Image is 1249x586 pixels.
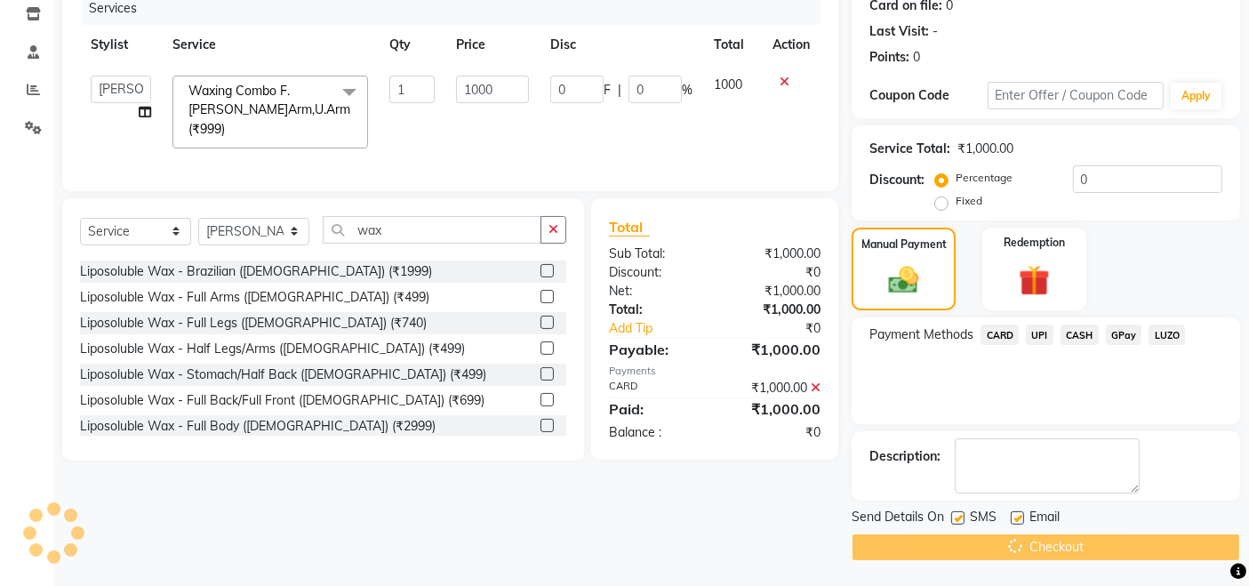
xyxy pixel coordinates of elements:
[1106,325,1142,345] span: GPay
[715,398,834,420] div: ₹1,000.00
[596,379,715,397] div: CARD
[869,22,929,41] div: Last Visit:
[703,25,762,65] th: Total
[861,237,947,253] label: Manual Payment
[956,170,1013,186] label: Percentage
[162,25,379,65] th: Service
[715,282,834,301] div: ₹1,000.00
[715,379,834,397] div: ₹1,000.00
[596,423,715,442] div: Balance :
[970,508,997,530] span: SMS
[80,288,429,307] div: Liposoluble Wax - Full Arms ([DEMOGRAPHIC_DATA]) (₹499)
[596,339,715,360] div: Payable:
[715,339,834,360] div: ₹1,000.00
[618,81,621,100] span: |
[1029,508,1060,530] span: Email
[379,25,445,65] th: Qty
[869,140,950,158] div: Service Total:
[735,319,835,338] div: ₹0
[80,262,432,281] div: Liposoluble Wax - Brazilian ([DEMOGRAPHIC_DATA]) (₹1999)
[715,263,834,282] div: ₹0
[715,301,834,319] div: ₹1,000.00
[225,121,233,137] a: x
[596,282,715,301] div: Net:
[1149,325,1185,345] span: LUZO
[80,340,465,358] div: Liposoluble Wax - Half Legs/Arms ([DEMOGRAPHIC_DATA]) (₹499)
[1004,235,1065,251] label: Redemption
[596,301,715,319] div: Total:
[869,86,987,105] div: Coupon Code
[80,365,486,384] div: Liposoluble Wax - Stomach/Half Back ([DEMOGRAPHIC_DATA]) (₹499)
[1009,261,1060,301] img: _gift.svg
[80,391,484,410] div: Liposoluble Wax - Full Back/Full Front ([DEMOGRAPHIC_DATA]) (₹699)
[1061,325,1099,345] span: CASH
[879,263,927,298] img: _cash.svg
[1171,83,1221,109] button: Apply
[715,245,834,263] div: ₹1,000.00
[609,218,650,237] span: Total
[869,325,973,344] span: Payment Methods
[596,319,734,338] a: Add Tip
[323,216,541,244] input: Search or Scan
[869,171,925,189] div: Discount:
[80,314,427,333] div: Liposoluble Wax - Full Legs ([DEMOGRAPHIC_DATA]) (₹740)
[714,76,742,92] span: 1000
[956,193,982,209] label: Fixed
[988,82,1164,109] input: Enter Offer / Coupon Code
[80,417,436,436] div: Liposoluble Wax - Full Body ([DEMOGRAPHIC_DATA]) (₹2999)
[596,263,715,282] div: Discount:
[540,25,703,65] th: Disc
[957,140,1013,158] div: ₹1,000.00
[1026,325,1053,345] span: UPI
[609,364,821,379] div: Payments
[188,83,350,137] span: Waxing Combo F.[PERSON_NAME]Arm,U.Arm (₹999)
[715,423,834,442] div: ₹0
[80,25,162,65] th: Stylist
[682,81,693,100] span: %
[933,22,938,41] div: -
[913,48,920,67] div: 0
[762,25,821,65] th: Action
[445,25,540,65] th: Price
[596,398,715,420] div: Paid:
[852,508,944,530] span: Send Details On
[869,48,909,67] div: Points:
[596,245,715,263] div: Sub Total:
[604,81,611,100] span: F
[869,447,941,466] div: Description:
[981,325,1019,345] span: CARD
